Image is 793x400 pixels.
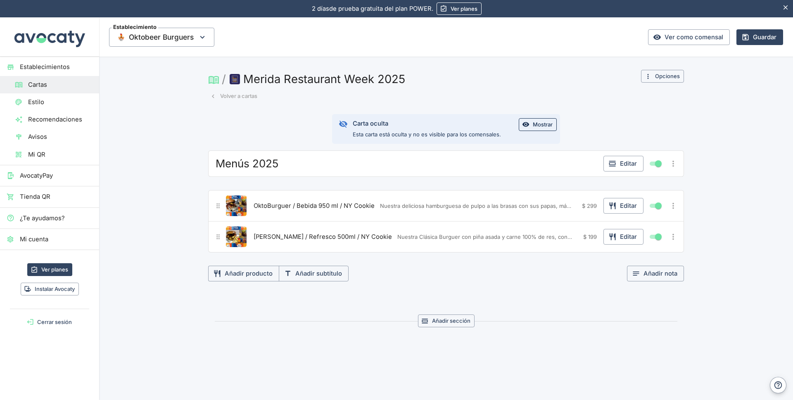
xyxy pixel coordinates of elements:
[208,266,512,281] div: Grupo para añadir producto o título
[252,200,377,212] button: OktoBurguer / Bebida 950 ml / NY Cookie
[230,74,240,84] img: Foto de carta
[20,62,93,71] span: Establecimientos
[279,266,349,281] button: Añadir subtítulo
[12,17,87,56] img: Avocaty
[20,235,93,244] span: Mi cuenta
[28,115,93,124] span: Recomendaciones
[212,231,224,243] button: Mover producto
[3,316,96,329] button: Cerrar sesión
[28,98,93,107] span: Estilo
[252,231,394,243] button: [PERSON_NAME] / Refresco 500ml / NY Cookie
[648,29,730,45] a: Ver como comensal
[28,80,93,89] span: Cartas
[667,157,680,170] button: Más opciones
[641,70,684,83] button: Opciones
[226,226,247,247] button: Editar producto
[653,201,663,211] span: Mostrar / ocultar
[212,200,224,212] button: Mover producto
[118,33,124,41] img: Thumbnail
[312,4,433,13] p: de prueba gratuita del plan POWER.
[226,226,247,247] img: Autum / Refresco 500ml / NY Cookie
[112,24,158,30] span: Establecimiento
[226,195,247,216] button: Editar producto
[603,229,643,245] button: Editar
[583,233,597,240] span: $ 199
[519,118,557,131] button: Mostrar
[208,90,259,102] button: Volver a cartas
[653,232,663,242] span: Mostrar / ocultar
[667,199,680,212] button: Más opciones
[228,70,408,88] button: Foto de cartaMerida Restaurant Week 2025
[21,283,79,295] button: Instalar Avocaty
[216,157,278,170] span: Menús 2025
[222,72,226,86] span: /
[736,29,783,45] button: Guardar
[128,31,195,43] span: Oktobeer Burguers
[28,132,93,141] span: Avisos
[254,232,392,241] span: [PERSON_NAME] / Refresco 500ml / NY Cookie
[353,117,501,141] div: Esta carta está oculta y no es visible para los comensales.
[109,28,214,47] button: EstablecimientoThumbnailOktobeer Burguers
[582,202,597,209] span: $ 299
[20,171,93,180] span: AvocatyPay
[214,156,280,171] button: Menús 2025
[353,119,501,128] div: Carta oculta
[254,201,375,210] span: OktoBurguer / Bebida 950 ml / NY Cookie
[603,198,643,214] button: Editar
[603,156,643,171] button: Editar
[109,28,214,47] span: Oktobeer Burguers
[779,0,793,15] button: Esconder aviso
[397,233,573,241] span: Nuestra Clásica Burguer con piña asada y carne 100% de res, con sus papas, más refresco de 500ml ...
[20,192,93,201] span: Tienda QR
[770,377,786,393] button: Ayuda y contacto
[380,202,572,210] span: Nuestra deliciosa hamburguesa de pulpo a las brasas con sus papas, más bebida preparada de 950ml ...
[226,195,247,216] img: OktoBurguer / Bebida 950 ml / NY Cookie
[208,266,279,281] button: Añadir producto
[28,150,93,159] span: Mi QR
[418,314,475,327] button: Añadir sección
[667,230,680,243] button: Más opciones
[627,266,684,281] button: Añadir nota
[312,5,329,12] span: 2 días
[437,2,482,15] a: Ver planes
[27,263,72,276] a: Ver planes
[20,214,93,223] span: ¿Te ayudamos?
